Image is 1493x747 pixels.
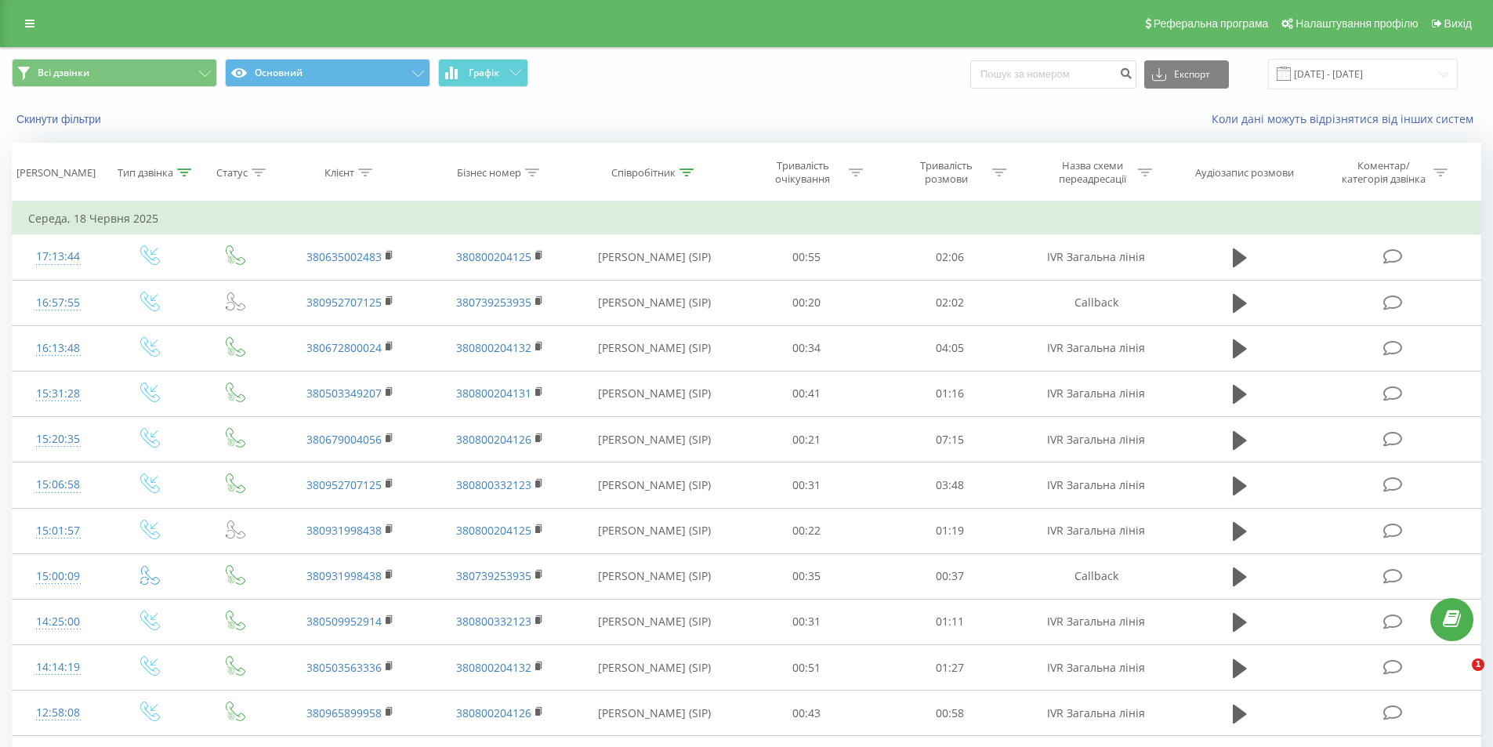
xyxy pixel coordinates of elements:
[1154,17,1269,30] span: Реферальна програма
[904,159,988,186] div: Тривалість розмови
[12,112,109,126] button: Скинути фільтри
[879,280,1022,325] td: 02:02
[735,280,879,325] td: 00:20
[306,568,382,583] a: 380931998438
[1021,417,1170,462] td: IVR Загальна лінія
[456,432,531,447] a: 380800204126
[735,599,879,644] td: 00:31
[761,159,845,186] div: Тривалість очікування
[1212,111,1481,126] a: Коли дані можуть відрізнятися вiд інших систем
[28,424,89,455] div: 15:20:35
[879,508,1022,553] td: 01:19
[1021,599,1170,644] td: IVR Загальна лінія
[1021,234,1170,280] td: IVR Загальна лінія
[574,417,735,462] td: [PERSON_NAME] (SIP)
[306,249,382,264] a: 380635002483
[306,523,382,538] a: 380931998438
[735,371,879,416] td: 00:41
[735,553,879,599] td: 00:35
[1444,17,1472,30] span: Вихід
[735,691,879,736] td: 00:43
[879,599,1022,644] td: 01:11
[1195,166,1294,179] div: Аудіозапис розмови
[306,705,382,720] a: 380965899958
[970,60,1136,89] input: Пошук за номером
[216,166,248,179] div: Статус
[574,553,735,599] td: [PERSON_NAME] (SIP)
[735,234,879,280] td: 00:55
[879,325,1022,371] td: 04:05
[456,614,531,629] a: 380800332123
[306,340,382,355] a: 380672800024
[879,691,1022,736] td: 00:58
[735,508,879,553] td: 00:22
[456,705,531,720] a: 380800204126
[28,470,89,500] div: 15:06:58
[1021,508,1170,553] td: IVR Загальна лінія
[13,203,1481,234] td: Середа, 18 Червня 2025
[574,599,735,644] td: [PERSON_NAME] (SIP)
[28,698,89,728] div: 12:58:08
[1440,658,1477,696] iframe: Intercom live chat
[611,166,676,179] div: Співробітник
[456,249,531,264] a: 380800204125
[306,477,382,492] a: 380952707125
[1021,645,1170,691] td: IVR Загальна лінія
[879,234,1022,280] td: 02:06
[879,553,1022,599] td: 00:37
[456,477,531,492] a: 380800332123
[38,67,89,79] span: Всі дзвінки
[735,462,879,508] td: 00:31
[28,241,89,272] div: 17:13:44
[1021,371,1170,416] td: IVR Загальна лінія
[469,67,499,78] span: Графік
[574,280,735,325] td: [PERSON_NAME] (SIP)
[28,516,89,546] div: 15:01:57
[28,333,89,364] div: 16:13:48
[574,325,735,371] td: [PERSON_NAME] (SIP)
[735,417,879,462] td: 00:21
[1021,462,1170,508] td: IVR Загальна лінія
[438,59,528,87] button: Графік
[306,386,382,401] a: 380503349207
[456,660,531,675] a: 380800204132
[28,607,89,637] div: 14:25:00
[457,166,521,179] div: Бізнес номер
[306,432,382,447] a: 380679004056
[879,462,1022,508] td: 03:48
[118,166,173,179] div: Тип дзвінка
[456,568,531,583] a: 380739253935
[324,166,354,179] div: Клієнт
[28,652,89,683] div: 14:14:19
[879,371,1022,416] td: 01:16
[16,166,96,179] div: [PERSON_NAME]
[1144,60,1229,89] button: Експорт
[456,340,531,355] a: 380800204132
[306,660,382,675] a: 380503563336
[28,288,89,318] div: 16:57:55
[456,523,531,538] a: 380800204125
[574,691,735,736] td: [PERSON_NAME] (SIP)
[12,59,217,87] button: Всі дзвінки
[1021,325,1170,371] td: IVR Загальна лінія
[574,371,735,416] td: [PERSON_NAME] (SIP)
[28,379,89,409] div: 15:31:28
[879,417,1022,462] td: 07:15
[574,508,735,553] td: [PERSON_NAME] (SIP)
[456,295,531,310] a: 380739253935
[456,386,531,401] a: 380800204131
[735,645,879,691] td: 00:51
[574,645,735,691] td: [PERSON_NAME] (SIP)
[306,614,382,629] a: 380509952914
[735,325,879,371] td: 00:34
[1021,553,1170,599] td: Callback
[306,295,382,310] a: 380952707125
[28,561,89,592] div: 15:00:09
[1050,159,1134,186] div: Назва схеми переадресації
[574,462,735,508] td: [PERSON_NAME] (SIP)
[879,645,1022,691] td: 01:27
[1021,280,1170,325] td: Callback
[1338,159,1430,186] div: Коментар/категорія дзвінка
[1021,691,1170,736] td: IVR Загальна лінія
[225,59,430,87] button: Основний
